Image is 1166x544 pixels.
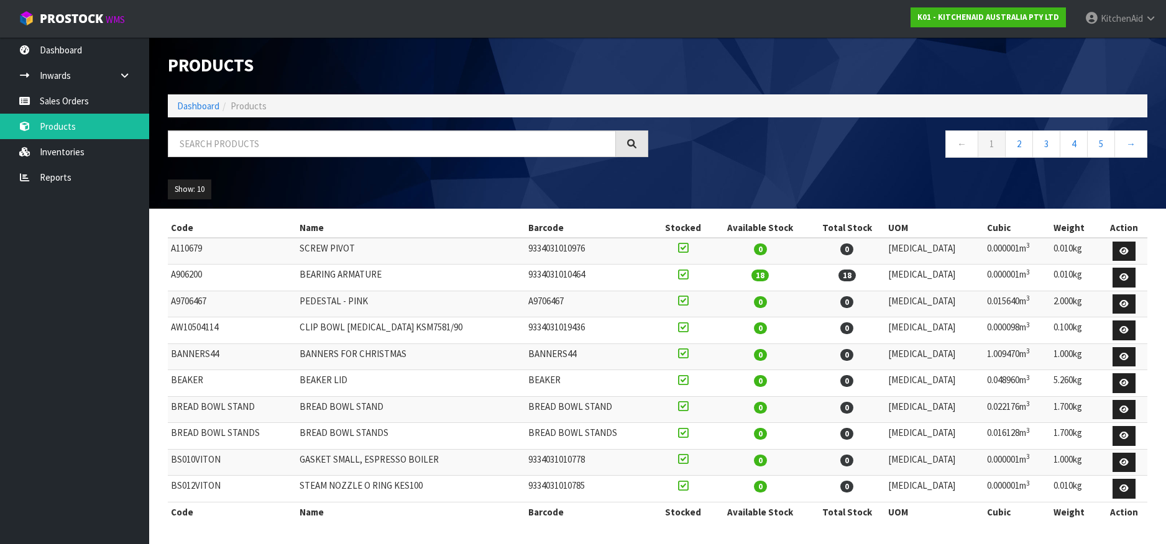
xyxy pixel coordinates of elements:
[525,317,654,344] td: 9334031019436
[1032,130,1060,157] a: 3
[1050,317,1101,344] td: 0.100kg
[1026,320,1030,329] sup: 3
[168,179,211,199] button: Show: 10
[754,243,767,255] span: 0
[984,502,1050,522] th: Cubic
[840,481,853,492] span: 0
[1050,238,1101,265] td: 0.010kg
[754,481,767,492] span: 0
[296,238,525,265] td: SCREW PIVOT
[1050,291,1101,317] td: 2.000kg
[754,455,767,466] span: 0
[1101,12,1143,24] span: KitchenAid
[885,265,985,291] td: [MEDICAL_DATA]
[754,428,767,440] span: 0
[1026,426,1030,435] sup: 3
[1101,502,1147,522] th: Action
[1050,218,1101,238] th: Weight
[296,291,525,317] td: PEDESTAL - PINK
[296,317,525,344] td: CLIP BOWL [MEDICAL_DATA] KSM7581/90
[168,56,648,76] h1: Products
[809,218,885,238] th: Total Stock
[754,349,767,361] span: 0
[984,291,1050,317] td: 0.015640m
[525,343,654,370] td: BANNERS44
[1114,130,1147,157] a: →
[168,343,296,370] td: BANNERS44
[984,449,1050,476] td: 0.000001m
[1026,399,1030,408] sup: 3
[984,218,1050,238] th: Cubic
[231,100,267,112] span: Products
[1087,130,1115,157] a: 5
[840,402,853,414] span: 0
[885,238,985,265] td: [MEDICAL_DATA]
[525,502,654,522] th: Barcode
[840,455,853,466] span: 0
[838,270,856,281] span: 18
[296,502,525,522] th: Name
[525,476,654,502] td: 9334031010785
[296,218,525,238] th: Name
[1050,449,1101,476] td: 1.000kg
[296,396,525,423] td: BREAD BOWL STAND
[667,130,1147,161] nav: Page navigation
[885,218,985,238] th: UOM
[525,370,654,397] td: BEAKER
[984,370,1050,397] td: 0.048960m
[1050,476,1101,502] td: 0.010kg
[754,296,767,308] span: 0
[984,265,1050,291] td: 0.000001m
[885,423,985,450] td: [MEDICAL_DATA]
[885,291,985,317] td: [MEDICAL_DATA]
[1026,241,1030,250] sup: 3
[885,343,985,370] td: [MEDICAL_DATA]
[1050,370,1101,397] td: 5.260kg
[751,270,769,281] span: 18
[168,218,296,238] th: Code
[168,449,296,476] td: BS010VITON
[1026,268,1030,276] sup: 3
[177,100,219,112] a: Dashboard
[840,428,853,440] span: 0
[654,218,712,238] th: Stocked
[885,502,985,522] th: UOM
[885,396,985,423] td: [MEDICAL_DATA]
[525,449,654,476] td: 9334031010778
[296,343,525,370] td: BANNERS FOR CHRISTMAS
[1101,218,1147,238] th: Action
[296,370,525,397] td: BEAKER LID
[1026,294,1030,302] sup: 3
[168,130,616,157] input: Search products
[984,476,1050,502] td: 0.000001m
[984,343,1050,370] td: 1.009470m
[168,476,296,502] td: BS012VITON
[840,349,853,361] span: 0
[984,396,1050,423] td: 0.022176m
[19,11,34,26] img: cube-alt.png
[654,502,712,522] th: Stocked
[525,396,654,423] td: BREAD BOWL STAND
[168,423,296,450] td: BREAD BOWL STANDS
[1026,373,1030,382] sup: 3
[1050,396,1101,423] td: 1.700kg
[168,317,296,344] td: AW10504114
[1050,502,1101,522] th: Weight
[840,322,853,334] span: 0
[984,317,1050,344] td: 0.000098m
[984,238,1050,265] td: 0.000001m
[296,449,525,476] td: GASKET SMALL, ESPRESSO BOILER
[885,317,985,344] td: [MEDICAL_DATA]
[809,502,885,522] th: Total Stock
[525,423,654,450] td: BREAD BOWL STANDS
[840,243,853,255] span: 0
[1050,343,1101,370] td: 1.000kg
[1026,347,1030,355] sup: 3
[754,322,767,334] span: 0
[917,12,1059,22] strong: K01 - KITCHENAID AUSTRALIA PTY LTD
[296,423,525,450] td: BREAD BOWL STANDS
[168,502,296,522] th: Code
[1060,130,1088,157] a: 4
[1026,479,1030,487] sup: 3
[1026,452,1030,461] sup: 3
